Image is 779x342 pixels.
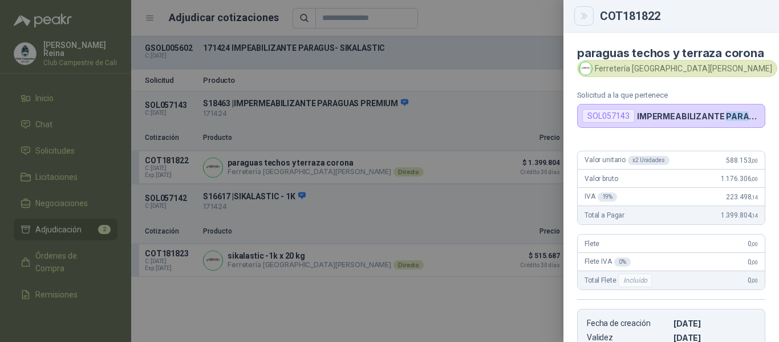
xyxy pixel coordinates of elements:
[726,156,758,164] span: 588.153
[585,192,617,202] span: IVA
[637,111,760,121] p: IMPERMEABILIZANTE PARAGUAS PREMIUM
[673,319,756,328] p: [DATE]
[600,10,765,22] div: COT181822
[748,276,758,284] span: 0
[585,175,618,183] span: Valor bruto
[585,211,624,219] span: Total a Pagar
[628,156,670,165] div: x 2 Unidades
[751,194,758,200] span: ,14
[585,156,670,165] span: Valor unitario
[748,240,758,248] span: 0
[614,257,631,267] div: 0 %
[577,9,591,23] button: Close
[577,46,765,60] h4: paraguas techos y terraza corona
[751,176,758,182] span: ,00
[618,273,652,287] div: Incluido
[751,212,758,219] span: ,14
[751,259,758,265] span: ,00
[721,175,758,183] span: 1.176.306
[577,60,777,77] div: Ferretería [GEOGRAPHIC_DATA][PERSON_NAME]
[582,109,635,123] div: SOL057143
[748,258,758,266] span: 0
[585,240,599,248] span: Flete
[598,192,618,202] div: 19 %
[751,241,758,247] span: ,00
[585,273,655,287] span: Total Flete
[585,257,631,267] span: Flete IVA
[577,91,765,99] p: Solicitud a la que pertenece
[579,62,592,75] img: Company Logo
[721,211,758,219] span: 1.399.804
[726,193,758,201] span: 223.498
[751,277,758,284] span: ,00
[587,319,669,328] p: Fecha de creación
[751,158,758,164] span: ,00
